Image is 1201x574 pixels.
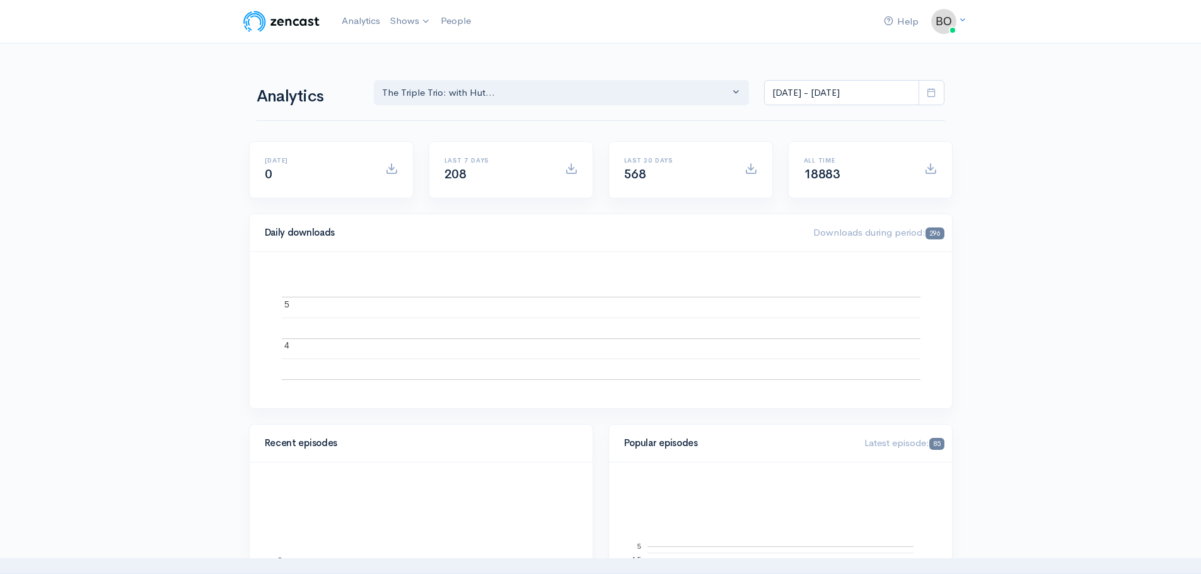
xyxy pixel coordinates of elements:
[1158,531,1188,561] iframe: gist-messenger-bubble-iframe
[265,267,937,393] svg: A chart.
[925,227,944,239] span: 296
[764,80,919,106] input: analytics date range selector
[436,8,476,35] a: People
[624,438,850,449] h4: Popular episodes
[631,555,641,563] text: 4.5
[444,157,550,164] h6: Last 7 days
[277,556,281,564] text: 5
[879,8,924,35] a: Help
[624,166,646,182] span: 568
[382,86,730,100] div: The Triple Trio: with Hut...
[374,80,750,106] button: The Triple Trio: with Hut...
[864,437,944,449] span: Latest episode:
[637,542,641,550] text: 5
[265,438,570,449] h4: Recent episodes
[284,299,289,309] text: 5
[804,166,840,182] span: 18883
[265,157,370,164] h6: [DATE]
[813,226,944,238] span: Downloads during period:
[337,8,385,35] a: Analytics
[444,166,467,182] span: 208
[265,166,272,182] span: 0
[804,157,909,164] h6: All time
[241,9,322,34] img: ZenCast Logo
[265,227,799,238] h4: Daily downloads
[284,340,289,350] text: 4
[931,9,956,34] img: ...
[624,157,729,164] h6: Last 30 days
[257,88,359,106] h1: Analytics
[929,438,944,450] span: 85
[385,8,436,35] a: Shows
